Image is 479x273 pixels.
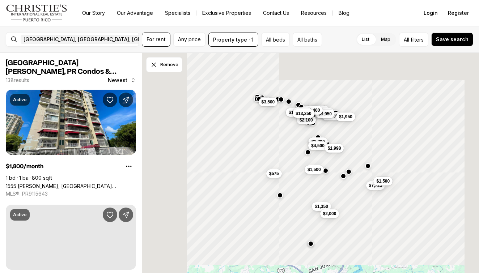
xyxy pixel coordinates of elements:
[304,106,323,115] button: $2,400
[119,208,133,222] button: Share Property
[6,77,29,83] p: 138 results
[328,145,341,151] span: $1,998
[315,110,335,118] button: $9,950
[323,211,336,217] span: $2,000
[119,93,133,107] button: Share Property
[266,169,282,178] button: $575
[399,33,428,47] button: Allfilters
[286,108,305,117] button: $1,400
[297,116,316,124] button: $2,100
[325,144,344,153] button: $1,998
[6,183,136,189] a: 1555 MARTIN TRAVIESO, SAN JUAN PR, 00909
[404,36,409,43] span: All
[436,37,469,42] span: Save search
[146,57,182,72] button: Dismiss drawing
[103,208,117,222] button: Save Property: 1422 WILSONN AVENUE AVE #501
[296,111,311,116] span: $13,250
[315,108,334,117] button: $6,500
[257,8,295,18] button: Contact Us
[419,6,442,20] button: Login
[339,114,352,120] span: $1,950
[103,93,117,107] button: Save Property: 1555 MARTIN TRAVIESO
[308,167,321,172] span: $1,500
[147,37,166,42] span: For rent
[259,98,278,106] button: $3,500
[366,181,385,190] button: $7,725
[375,33,396,46] label: Map
[293,33,322,47] button: All baths
[305,165,324,174] button: $1,500
[448,10,469,16] span: Register
[293,109,314,118] button: $13,250
[293,107,312,116] button: $4,500
[356,33,375,46] label: List
[196,8,257,18] a: Exclusive Properties
[300,117,313,123] span: $2,100
[369,183,382,188] span: $7,725
[431,33,473,46] button: Save search
[308,141,327,150] button: $4,500
[269,171,279,176] span: $575
[6,4,68,22] img: logo
[122,159,136,174] button: Property options
[311,139,325,145] span: $1,700
[261,33,290,47] button: All beds
[311,107,326,113] span: $15,000
[173,33,205,47] button: Any price
[424,10,438,16] span: Login
[142,33,170,47] button: For rent
[208,33,258,47] button: Property type · 1
[315,204,328,209] span: $1,350
[373,177,393,185] button: $1,500
[6,59,116,84] span: [GEOGRAPHIC_DATA][PERSON_NAME], PR Condos & Apartments for Rent
[411,36,424,43] span: filters
[296,109,309,115] span: $4,500
[306,105,327,114] button: $20,000
[262,99,275,105] span: $3,500
[312,202,331,211] button: $1,350
[13,212,27,218] p: Active
[336,112,355,121] button: $1,950
[307,107,320,113] span: $2,400
[103,73,140,88] button: Newest
[376,178,390,184] span: $1,500
[295,8,332,18] a: Resources
[111,8,159,18] a: Our Advantage
[76,8,111,18] a: Our Story
[178,37,201,42] span: Any price
[444,6,473,20] button: Register
[24,37,183,42] span: [GEOGRAPHIC_DATA], [GEOGRAPHIC_DATA], [GEOGRAPHIC_DATA]
[108,77,127,83] span: Newest
[320,209,339,218] button: $2,000
[159,8,196,18] a: Specialists
[318,111,332,117] span: $9,950
[311,143,325,149] span: $4,500
[309,137,328,146] button: $1,700
[13,97,27,103] p: Active
[333,8,355,18] a: Blog
[289,110,302,115] span: $1,400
